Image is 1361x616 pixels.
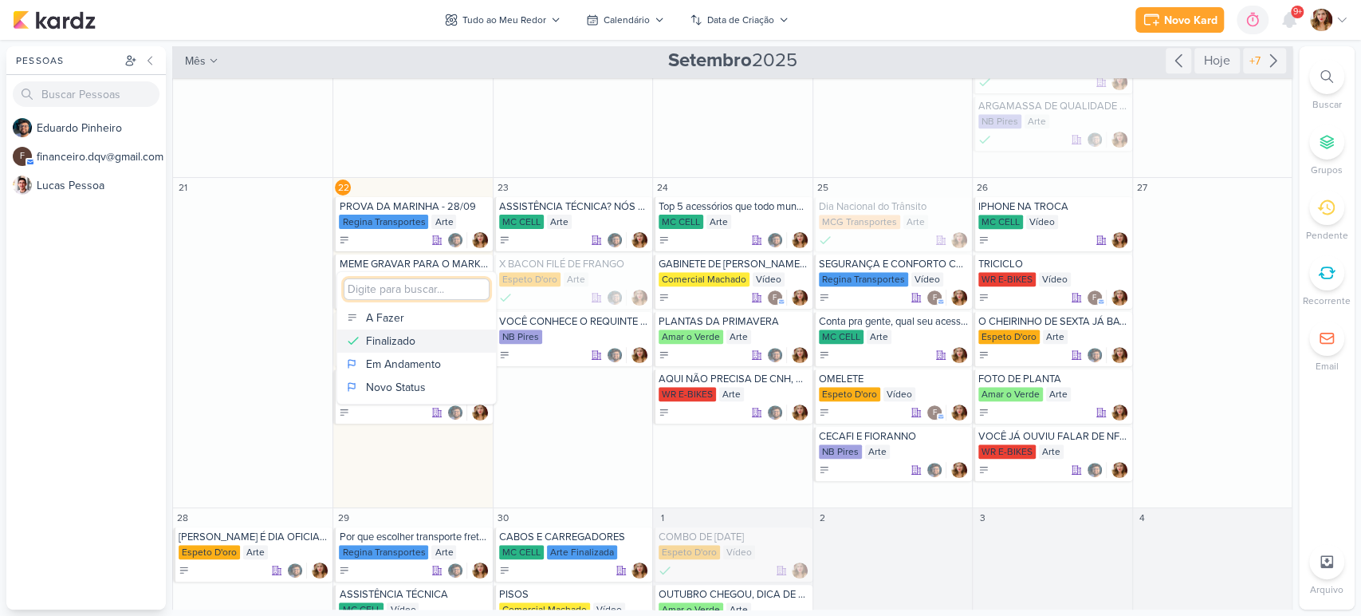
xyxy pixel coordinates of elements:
div: Responsável: Thaís Leite [472,232,488,248]
div: Espeto D'oro [978,330,1040,344]
img: Thaís Leite [1111,405,1127,421]
p: Grupos [1311,163,1343,177]
div: Arte Finalizada [547,545,617,559]
div: Responsável: Thaís Leite [1111,462,1127,478]
div: Colaboradores: Eduardo Pinheiro [767,347,787,363]
div: Responsável: Thaís Leite [951,405,967,421]
img: Thaís Leite [631,347,647,363]
div: Novo Kard [1164,12,1217,29]
div: NB Pires [819,444,862,459]
div: Responsável: Thaís Leite [1111,405,1127,421]
img: Eduardo Pinheiro [607,290,623,306]
div: Responsável: Thaís Leite [792,232,808,248]
div: Regina Transportes [819,272,908,286]
div: Arte [726,330,751,344]
div: COMBO DE DIA DAS CRIANÇAS [659,531,808,543]
div: MC CELL [499,545,544,559]
div: Hoje [1194,48,1240,73]
div: Responsável: Thaís Leite [792,347,808,363]
img: Thaís Leite [792,563,808,578]
div: A Fazer [659,292,670,303]
div: MEME GRAVAR PARA O MARKETING [339,258,489,270]
img: Thaís Leite [792,405,808,421]
div: +7 [1246,53,1264,69]
div: 22 [335,180,351,195]
div: Colaboradores: Eduardo Pinheiro [767,405,787,421]
div: Arte [903,215,928,229]
div: Arte [1039,444,1064,459]
button: Em Andamento [337,353,496,376]
div: Vídeo [883,387,915,401]
div: Responsável: Thaís Leite [312,563,328,578]
div: NB Pires [978,114,1021,128]
img: Thaís Leite [951,462,967,478]
div: Arte [706,215,731,229]
div: Finalizado [499,290,512,306]
div: f i n a n c e i r o . d q v @ g m a i l . c o m [37,148,166,165]
div: FOTO DE PLANTA [978,373,1128,385]
div: 4 [1135,510,1151,526]
div: Arte [431,545,456,559]
div: Top 5 acessórios que todo mundo precisa ter [659,200,808,213]
p: Arquivo [1310,582,1343,597]
div: MC CELL [819,330,863,344]
div: 2 [815,510,831,526]
div: OMELETE [819,373,969,385]
div: Responsável: Thaís Leite [631,232,647,248]
p: Buscar [1312,97,1342,112]
div: Responsável: Thaís Leite [631,563,647,578]
div: Responsável: Thaís Leite [951,232,967,248]
div: Responsável: Thaís Leite [792,290,808,306]
div: 1 [655,510,671,526]
img: Eduardo Pinheiro [447,232,463,248]
div: Amar o Verde [978,387,1043,401]
div: Novo Status [366,379,426,396]
div: Arte [719,387,744,401]
div: A Fazer [819,407,830,418]
div: Colaboradores: financeiro.dqv@gmail.com [1087,290,1107,306]
img: Thaís Leite [312,563,328,578]
div: 25 [815,180,831,195]
img: Eduardo Pinheiro [447,405,463,421]
div: AQUI NÃO PRECISA DE CNH, NÃO PAGA IPVA E NEM GASTA COM COMBUSTÍVEL [659,373,808,385]
div: Comercial Machado [659,272,749,286]
img: Eduardo Pinheiro [767,232,783,248]
img: Thaís Leite [472,405,488,421]
div: 27 [1135,180,1151,195]
div: Colaboradores: Eduardo Pinheiro [926,462,946,478]
div: Responsável: Thaís Leite [1111,74,1127,90]
div: A Fazer [978,292,989,303]
div: Responsável: Thaís Leite [1111,232,1127,248]
div: Colaboradores: Eduardo Pinheiro [1087,462,1107,478]
img: Thaís Leite [792,232,808,248]
div: Colaboradores: Eduardo Pinheiro [1087,132,1107,148]
span: mês [185,53,206,69]
div: Arte [1025,114,1049,128]
div: 29 [335,510,351,526]
img: Thaís Leite [631,232,647,248]
img: Eduardo Pinheiro [767,405,783,421]
img: kardz.app [13,10,96,30]
div: 26 [974,180,990,195]
div: Espeto D'oro [499,272,561,286]
div: Pessoas [13,53,121,68]
div: A Fazer [499,235,510,246]
div: 23 [495,180,511,195]
div: O CHEIRINHO DE SEXTA JÁ BATEU AI TAMBÉM? QUE TAL UM X-TUDO? [978,315,1128,328]
div: Responsável: Thaís Leite [792,405,808,421]
button: Novo Kard [1135,7,1224,33]
img: Lucas Pessoa [13,176,32,195]
img: Thaís Leite [792,347,808,363]
div: Arte [867,330,891,344]
div: Colaboradores: Eduardo Pinheiro [287,563,307,578]
div: Responsável: Thaís Leite [472,563,488,578]
img: Thaís Leite [1111,132,1127,148]
div: Finalizado [978,132,991,148]
p: f [933,409,937,417]
div: Vídeo [1026,215,1058,229]
div: Arte [243,545,268,559]
img: Thaís Leite [1111,290,1127,306]
div: A Fazer [819,292,830,303]
div: Colaboradores: Eduardo Pinheiro [767,232,787,248]
div: MC CELL [978,215,1023,229]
